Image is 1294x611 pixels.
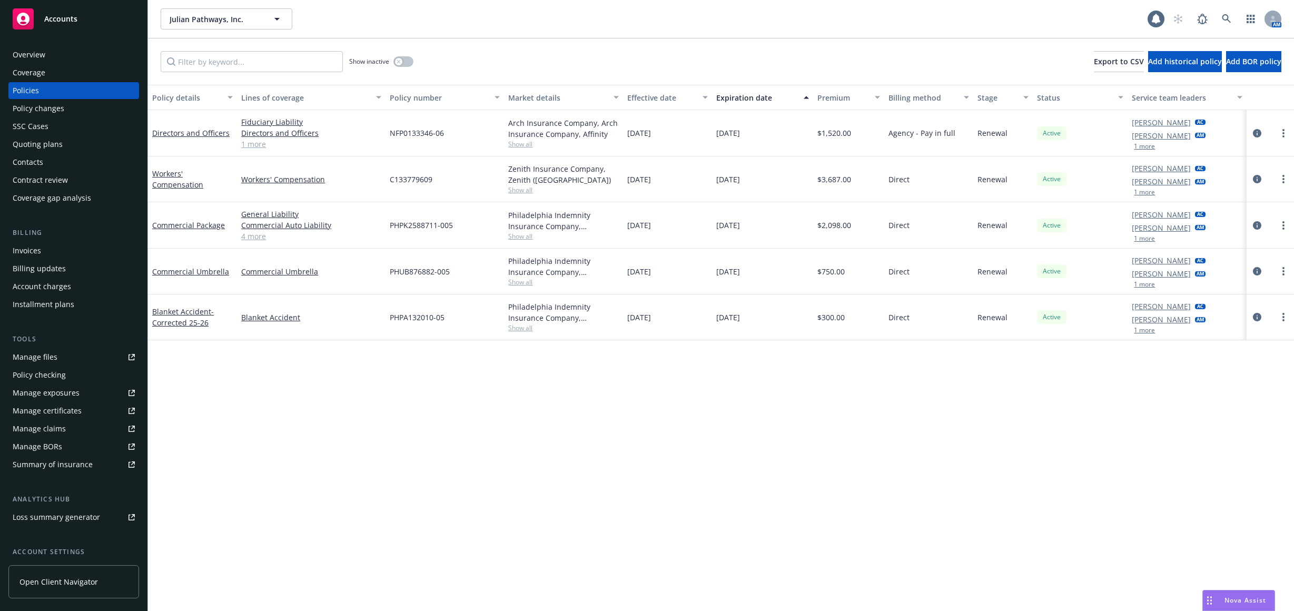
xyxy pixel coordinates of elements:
div: Loss summary generator [13,509,100,526]
button: Policy number [386,85,505,110]
div: Policy checking [13,367,66,383]
button: Export to CSV [1094,51,1144,72]
span: Show all [508,185,619,194]
button: Service team leaders [1128,85,1247,110]
span: [DATE] [716,127,740,139]
div: Invoices [13,242,41,259]
span: Agency - Pay in full [888,127,955,139]
a: Policies [8,82,139,99]
a: [PERSON_NAME] [1132,176,1191,187]
span: Add historical policy [1148,56,1222,66]
span: [DATE] [627,266,651,277]
button: Nova Assist [1202,590,1275,611]
a: Coverage gap analysis [8,190,139,206]
a: circleInformation [1251,127,1263,140]
a: [PERSON_NAME] [1132,130,1191,141]
span: Nova Assist [1224,596,1266,605]
a: more [1277,311,1290,323]
div: Policy changes [13,100,64,117]
div: Expiration date [716,92,797,103]
a: Billing updates [8,260,139,277]
div: Account charges [13,278,71,295]
div: Contacts [13,154,43,171]
a: Workers' Compensation [241,174,381,185]
a: [PERSON_NAME] [1132,314,1191,325]
a: SSC Cases [8,118,139,135]
button: Policy details [148,85,237,110]
span: Show all [508,278,619,287]
button: Stage [973,85,1033,110]
a: Manage certificates [8,402,139,419]
div: Contract review [13,172,68,189]
a: Report a Bug [1192,8,1213,29]
span: $1,520.00 [817,127,851,139]
a: [PERSON_NAME] [1132,301,1191,312]
span: Active [1041,267,1062,276]
span: Show all [508,323,619,332]
div: Policy number [390,92,489,103]
a: Search [1216,8,1237,29]
span: Add BOR policy [1226,56,1281,66]
a: Blanket Accident [241,312,381,323]
div: Billing method [888,92,957,103]
div: Overview [13,46,45,63]
input: Filter by keyword... [161,51,343,72]
button: Effective date [623,85,712,110]
div: Stage [977,92,1017,103]
span: Direct [888,266,910,277]
button: 1 more [1134,235,1155,242]
div: Service team leaders [1132,92,1231,103]
div: Summary of insurance [13,456,93,473]
div: Manage certificates [13,402,82,419]
button: Premium [813,85,884,110]
a: Installment plans [8,296,139,313]
a: Overview [8,46,139,63]
span: Direct [888,174,910,185]
span: Renewal [977,220,1007,231]
span: [DATE] [716,312,740,323]
span: [DATE] [627,127,651,139]
a: Accounts [8,4,139,34]
a: Workers' Compensation [152,169,203,190]
a: [PERSON_NAME] [1132,255,1191,266]
a: [PERSON_NAME] [1132,209,1191,220]
a: Invoices [8,242,139,259]
a: [PERSON_NAME] [1132,163,1191,174]
button: 1 more [1134,281,1155,288]
a: Manage exposures [8,385,139,401]
a: more [1277,173,1290,185]
span: NFP0133346-06 [390,127,444,139]
a: Summary of insurance [8,456,139,473]
div: Premium [817,92,868,103]
span: Accounts [44,15,77,23]
a: Contacts [8,154,139,171]
a: Fiduciary Liability [241,116,381,127]
a: General Liability [241,209,381,220]
a: more [1277,265,1290,278]
a: 1 more [241,139,381,150]
a: Switch app [1240,8,1261,29]
div: Zenith Insurance Company, Zenith ([GEOGRAPHIC_DATA]) [508,163,619,185]
a: Commercial Umbrella [152,267,229,277]
span: Export to CSV [1094,56,1144,66]
a: Commercial Package [152,220,225,230]
a: more [1277,127,1290,140]
div: Manage BORs [13,438,62,455]
span: PHPK2588711-005 [390,220,453,231]
div: Status [1037,92,1112,103]
span: Julian Pathways, Inc. [170,14,261,25]
div: Installment plans [13,296,74,313]
div: Market details [508,92,607,103]
div: Coverage gap analysis [13,190,91,206]
span: [DATE] [627,312,651,323]
button: Market details [504,85,623,110]
a: circleInformation [1251,219,1263,232]
a: Start snowing [1168,8,1189,29]
a: Policy changes [8,100,139,117]
button: Julian Pathways, Inc. [161,8,292,29]
a: [PERSON_NAME] [1132,268,1191,279]
div: Billing [8,228,139,238]
span: Direct [888,220,910,231]
span: Renewal [977,312,1007,323]
span: Active [1041,221,1062,230]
